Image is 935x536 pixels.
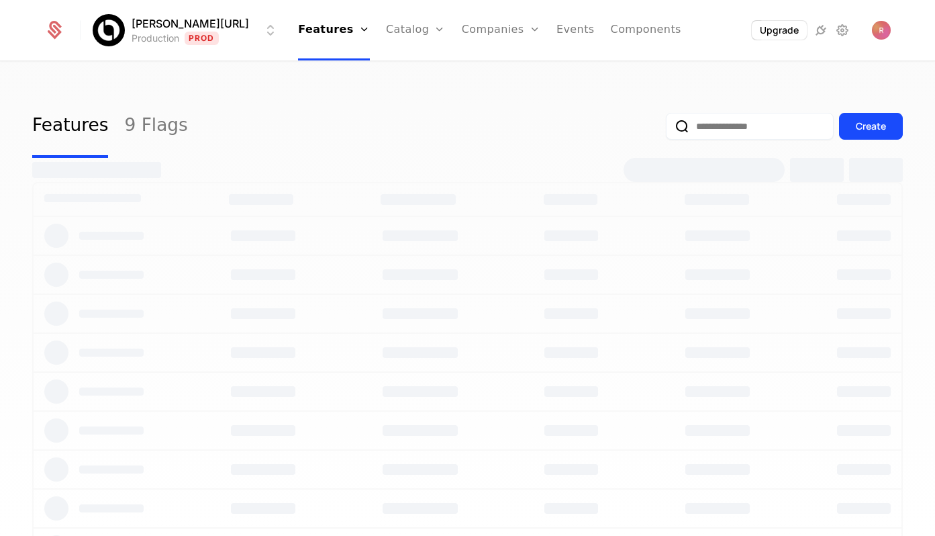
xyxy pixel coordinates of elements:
button: Create [839,113,903,140]
button: Open user button [872,21,891,40]
img: Ryan [872,21,891,40]
span: [PERSON_NAME][URL] [132,15,249,32]
span: Prod [185,32,219,45]
button: Upgrade [752,21,807,40]
a: 9 Flags [124,95,187,158]
div: Production [132,32,179,45]
a: Integrations [813,22,829,38]
a: Features [32,95,108,158]
button: Select environment [97,15,279,45]
div: Create [856,120,886,133]
img: Billy.ai [93,14,125,46]
a: Settings [834,22,850,38]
